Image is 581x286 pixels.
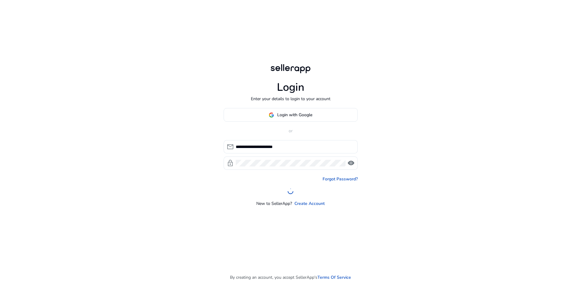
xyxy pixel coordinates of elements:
span: mail [227,143,234,150]
span: lock [227,159,234,167]
button: Login with Google [224,108,358,122]
p: Enter your details to login to your account [251,96,330,102]
a: Terms Of Service [317,274,351,281]
p: or [224,128,358,134]
h1: Login [277,81,304,94]
img: google-logo.svg [269,112,274,118]
a: Forgot Password? [323,176,358,182]
span: Login with Google [277,112,312,118]
span: visibility [347,159,355,167]
p: New to SellerApp? [256,200,292,207]
a: Create Account [294,200,325,207]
